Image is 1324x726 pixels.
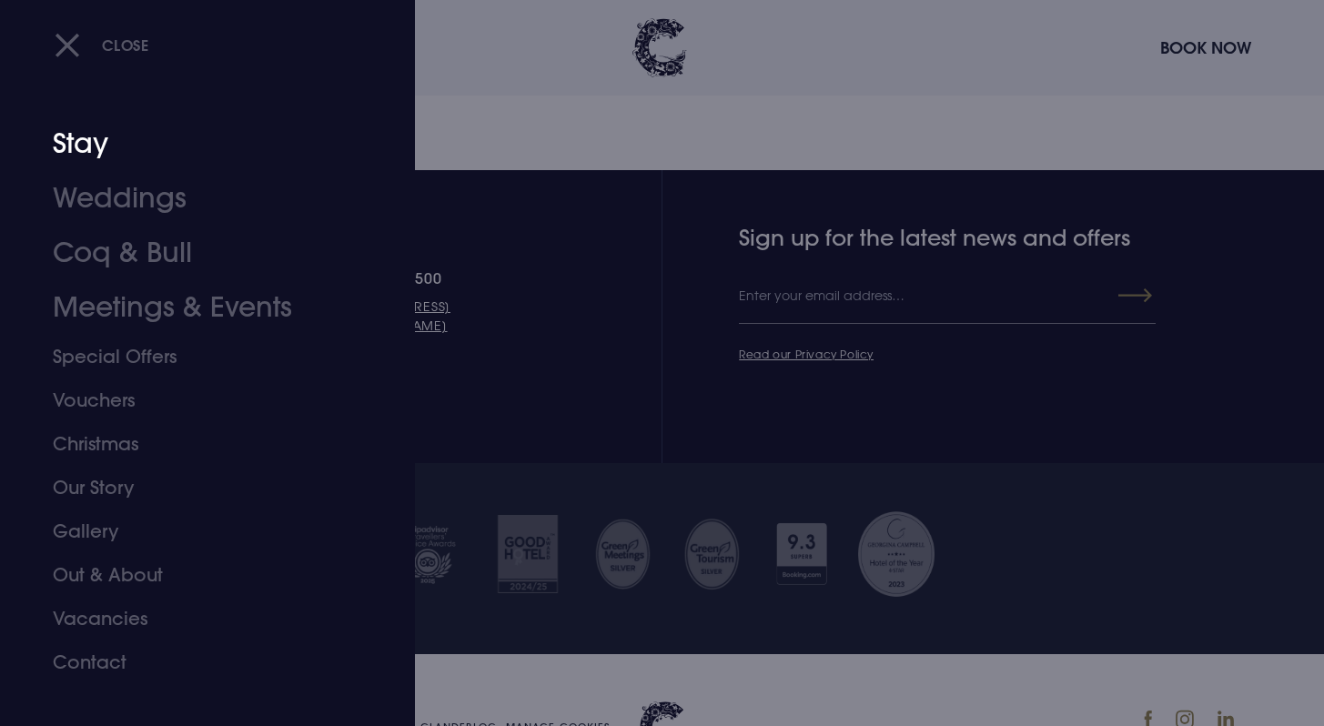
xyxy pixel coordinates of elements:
[53,226,340,280] a: Coq & Bull
[55,26,149,64] button: Close
[53,553,340,597] a: Out & About
[53,509,340,553] a: Gallery
[53,640,340,684] a: Contact
[102,35,149,55] span: Close
[53,422,340,466] a: Christmas
[53,335,340,378] a: Special Offers
[53,280,340,335] a: Meetings & Events
[53,597,340,640] a: Vacancies
[53,466,340,509] a: Our Story
[53,116,340,171] a: Stay
[53,171,340,226] a: Weddings
[53,378,340,422] a: Vouchers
